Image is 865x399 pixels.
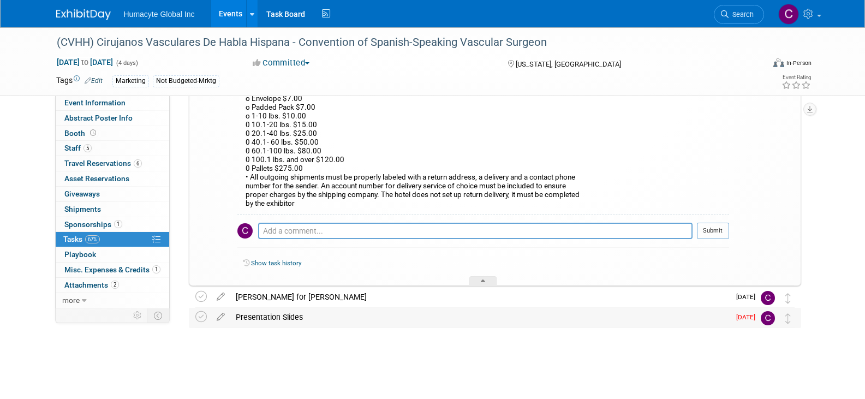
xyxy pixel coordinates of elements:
[782,75,811,80] div: Event Rating
[85,77,103,85] a: Edit
[64,205,101,213] span: Shipments
[778,4,799,25] img: Carlos Martin Colindres
[761,311,775,325] img: Carlos Martin Colindres
[114,220,122,228] span: 1
[115,59,138,67] span: (4 days)
[152,265,160,273] span: 1
[736,313,761,321] span: [DATE]
[64,281,119,289] span: Attachments
[147,308,169,323] td: Toggle Event Tabs
[736,293,761,301] span: [DATE]
[53,33,748,52] div: (CVHH) Cirujanos Vasculares De Habla Hispana - Convention of Spanish-Speaking Vascular Surgeon
[700,57,812,73] div: Event Format
[64,250,96,259] span: Playbook
[64,159,142,168] span: Travel Reservations
[211,312,230,322] a: edit
[64,189,100,198] span: Giveaways
[56,278,169,293] a: Attachments2
[56,57,114,67] span: [DATE] [DATE]
[83,144,92,152] span: 5
[64,98,126,107] span: Event Information
[56,111,169,126] a: Abstract Poster Info
[786,59,812,67] div: In-Person
[64,129,98,138] span: Booth
[56,187,169,201] a: Giveaways
[153,75,219,87] div: Not Budgeted-Mrktg
[56,232,169,247] a: Tasks67%
[516,60,621,68] span: [US_STATE], [GEOGRAPHIC_DATA]
[85,235,100,243] span: 67%
[230,288,730,306] div: [PERSON_NAME] for [PERSON_NAME]
[785,313,791,324] i: Move task
[64,114,133,122] span: Abstract Poster Info
[88,129,98,137] span: Booth not reserved yet
[56,263,169,277] a: Misc. Expenses & Credits1
[237,223,253,239] img: Carlos Martin Colindres
[64,265,160,274] span: Misc. Expenses & Credits
[134,159,142,168] span: 6
[111,281,119,289] span: 2
[785,293,791,303] i: Move task
[128,308,147,323] td: Personalize Event Tab Strip
[56,171,169,186] a: Asset Reservations
[56,247,169,262] a: Playbook
[714,5,764,24] a: Search
[729,10,754,19] span: Search
[761,291,775,305] img: Carlos Martin Colindres
[56,156,169,171] a: Travel Reservations6
[56,293,169,308] a: more
[124,10,195,19] span: Humacyte Global Inc
[64,220,122,229] span: Sponsorships
[251,259,301,267] a: Show task history
[773,58,784,67] img: Format-Inperson.png
[230,308,730,326] div: Presentation Slides
[80,58,90,67] span: to
[56,75,103,87] td: Tags
[697,223,729,239] button: Submit
[56,202,169,217] a: Shipments
[112,75,149,87] div: Marketing
[56,126,169,141] a: Booth
[63,235,100,243] span: Tasks
[64,174,129,183] span: Asset Reservations
[249,57,314,69] button: Committed
[56,96,169,110] a: Event Information
[56,141,169,156] a: Staff5
[56,9,111,20] img: ExhibitDay
[211,292,230,302] a: edit
[56,217,169,232] a: Sponsorships1
[64,144,92,152] span: Staff
[62,296,80,305] span: more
